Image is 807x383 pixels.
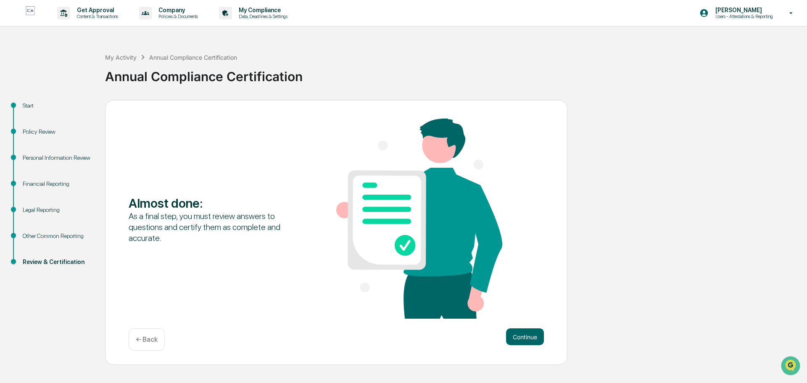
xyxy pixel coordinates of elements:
img: 1746055101610-c473b297-6a78-478c-a979-82029cc54cd1 [8,64,24,79]
div: We're available if you need us! [29,73,106,79]
a: 🗄️Attestations [58,103,108,118]
p: Get Approval [70,7,122,13]
span: Pylon [84,143,102,149]
div: Other Common Reporting [23,232,92,240]
p: Content & Transactions [70,13,122,19]
button: Start new chat [143,67,153,77]
div: 🖐️ [8,107,15,114]
span: Data Lookup [17,122,53,130]
p: Users - Attestations & Reporting [709,13,777,19]
p: Company [152,7,202,13]
p: ← Back [136,335,158,343]
button: Continue [506,328,544,345]
div: My Activity [105,54,137,61]
p: Data, Deadlines & Settings [232,13,292,19]
span: Preclearance [17,106,54,114]
div: Personal Information Review [23,153,92,162]
p: [PERSON_NAME] [709,7,777,13]
div: 🔎 [8,123,15,129]
div: As a final step, you must review answers to questions and certify them as complete and accurate. [129,211,295,243]
div: 🗄️ [61,107,68,114]
div: Annual Compliance Certification [105,62,803,84]
a: 🖐️Preclearance [5,103,58,118]
span: Attestations [69,106,104,114]
p: My Compliance [232,7,292,13]
img: logo [20,6,40,20]
div: Review & Certification [23,258,92,267]
div: Legal Reporting [23,206,92,214]
img: Almost done [336,119,502,319]
a: Powered byPylon [59,142,102,149]
div: Annual Compliance Certification [149,54,237,61]
div: Financial Reporting [23,180,92,188]
div: Start new chat [29,64,138,73]
a: 🔎Data Lookup [5,119,56,134]
div: Start [23,101,92,110]
div: Almost done : [129,195,295,211]
p: How can we help? [8,18,153,31]
iframe: Open customer support [780,355,803,378]
p: Policies & Documents [152,13,202,19]
div: Policy Review [23,127,92,136]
